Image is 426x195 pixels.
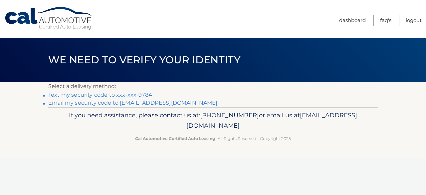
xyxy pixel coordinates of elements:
[406,15,422,26] a: Logout
[135,136,215,141] strong: Cal Automotive Certified Auto Leasing
[53,110,373,131] p: If you need assistance, please contact us at: or email us at
[4,7,94,30] a: Cal Automotive
[48,54,240,66] span: We need to verify your identity
[339,15,366,26] a: Dashboard
[380,15,391,26] a: FAQ's
[48,100,218,106] a: Email my security code to [EMAIL_ADDRESS][DOMAIN_NAME]
[53,135,373,142] p: - All Rights Reserved - Copyright 2025
[48,92,152,98] a: Text my security code to xxx-xxx-9784
[48,82,378,91] p: Select a delivery method:
[200,111,259,119] span: [PHONE_NUMBER]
